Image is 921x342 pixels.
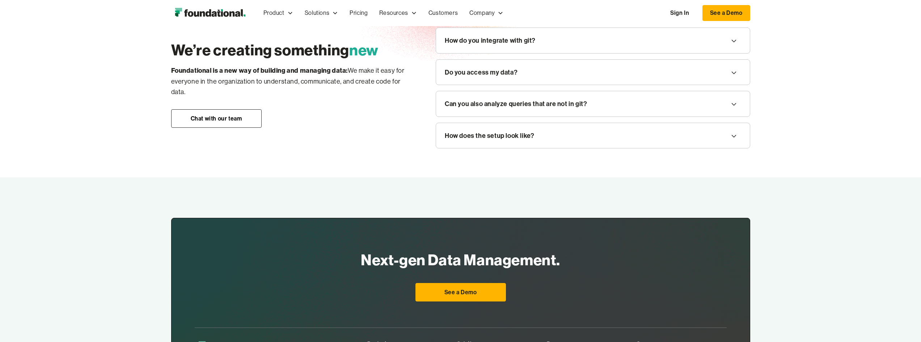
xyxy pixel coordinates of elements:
[361,249,560,271] h2: Next-gen Data Management.
[258,1,299,25] div: Product
[379,8,408,18] div: Resources
[415,283,506,302] a: See a Demo
[171,109,262,128] a: Chat with our team
[445,67,517,78] div: Do you access my data?
[445,130,534,141] div: How does the setup look like?
[423,1,464,25] a: Customers
[299,1,344,25] div: Solutions
[263,8,284,18] div: Product
[171,65,407,98] p: We make it easy for everyone in the organization to understand, communicate, and create code for ...
[171,66,348,75] strong: Foundational is a new way of building and managing data:
[702,5,750,21] a: See a Demo
[373,1,422,25] div: Resources
[663,5,696,21] a: Sign In
[344,1,373,25] a: Pricing
[171,42,407,60] h2: We’re creating something
[791,258,921,342] div: Widget de chat
[305,8,329,18] div: Solutions
[349,41,379,60] span: new
[445,98,587,109] div: Can you also analyze queries that are not in git?
[464,1,509,25] div: Company
[469,8,495,18] div: Company
[445,35,536,46] div: How do you integrate with git?
[171,6,249,20] a: home
[171,6,249,20] img: Foundational Logo
[791,258,921,342] iframe: Chat Widget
